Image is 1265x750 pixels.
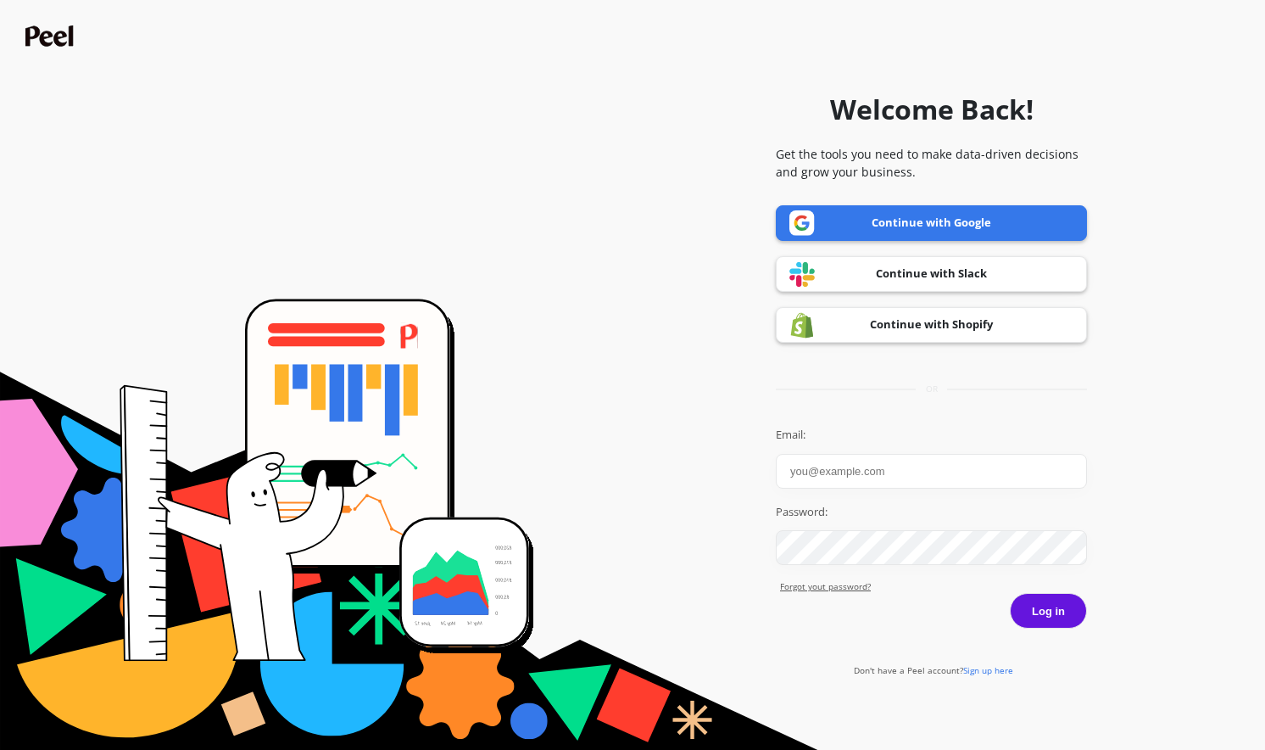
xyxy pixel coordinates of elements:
[780,580,1087,593] a: Forgot yout password?
[776,427,1087,444] label: Email:
[776,145,1087,181] p: Get the tools you need to make data-driven decisions and grow your business.
[776,504,1087,521] label: Password:
[854,664,1013,676] a: Don't have a Peel account?Sign up here
[789,312,815,339] img: Shopify logo
[776,383,1087,395] div: or
[25,25,78,47] img: Peel
[776,205,1087,241] a: Continue with Google
[789,261,815,288] img: Slack logo
[1010,593,1087,629] button: Log in
[776,454,1087,489] input: you@example.com
[776,307,1087,343] a: Continue with Shopify
[789,210,815,236] img: Google logo
[963,664,1013,676] span: Sign up here
[830,89,1034,130] h1: Welcome Back!
[776,256,1087,292] a: Continue with Slack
